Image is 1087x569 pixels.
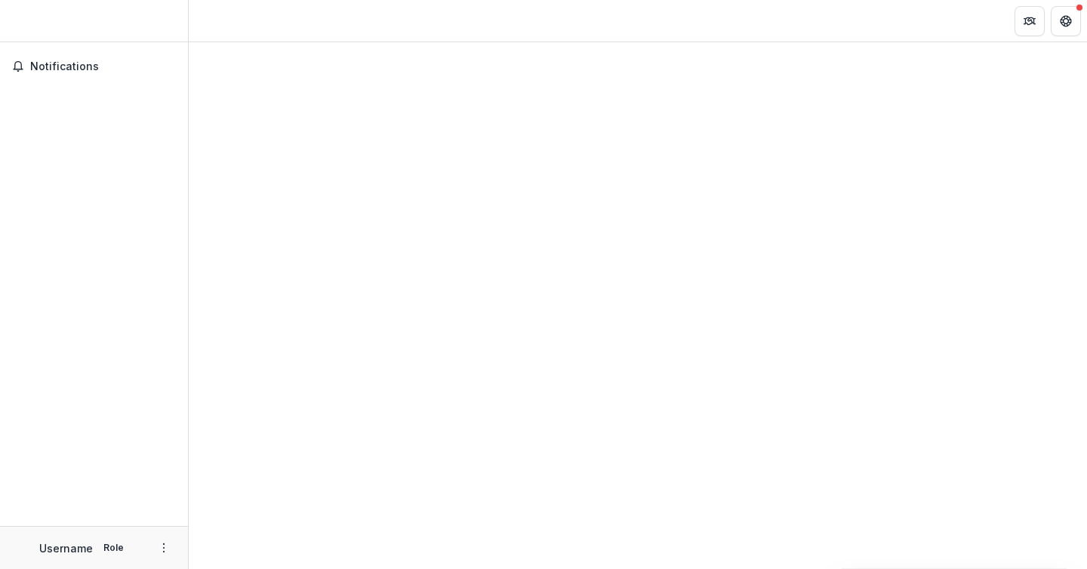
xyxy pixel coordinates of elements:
p: Username [39,540,93,556]
button: Get Help [1051,6,1081,36]
button: More [155,539,173,557]
p: Role [99,541,128,555]
span: Notifications [30,60,176,73]
button: Notifications [6,54,182,78]
button: Partners [1015,6,1045,36]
